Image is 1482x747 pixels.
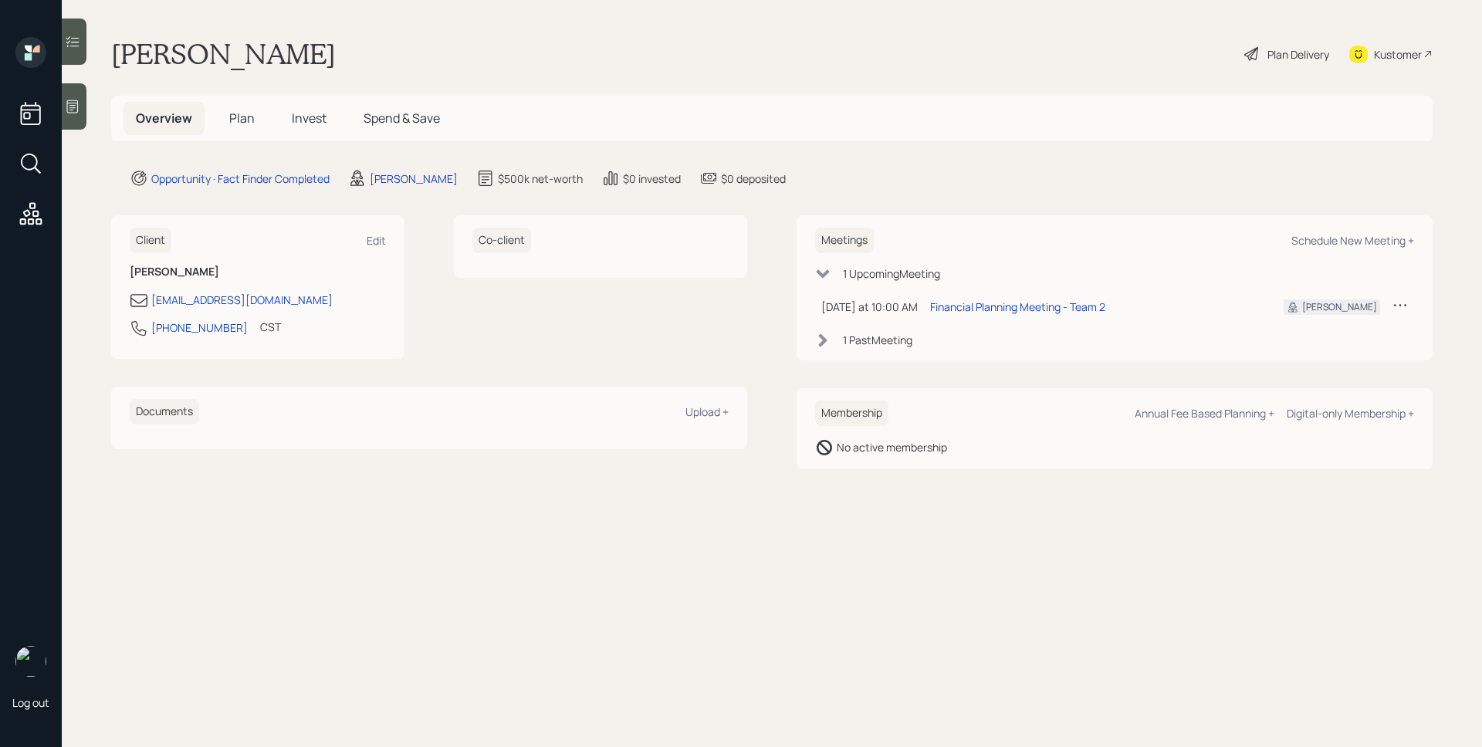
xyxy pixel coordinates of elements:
div: [EMAIL_ADDRESS][DOMAIN_NAME] [151,292,333,308]
div: $0 invested [623,171,681,187]
div: Financial Planning Meeting - Team 2 [930,299,1105,315]
div: [PHONE_NUMBER] [151,319,248,336]
h6: [PERSON_NAME] [130,265,386,279]
div: Opportunity · Fact Finder Completed [151,171,330,187]
div: Plan Delivery [1267,46,1329,63]
div: 1 Past Meeting [843,332,912,348]
h6: Documents [130,399,199,424]
div: $0 deposited [721,171,786,187]
div: [PERSON_NAME] [1302,300,1377,314]
div: Edit [367,233,386,248]
div: Kustomer [1374,46,1422,63]
div: CST [260,319,281,335]
div: [DATE] at 10:00 AM [821,299,918,315]
div: [PERSON_NAME] [370,171,458,187]
div: 1 Upcoming Meeting [843,265,940,282]
h6: Membership [815,401,888,426]
div: Log out [12,695,49,710]
span: Invest [292,110,327,127]
img: james-distasi-headshot.png [15,646,46,677]
span: Plan [229,110,255,127]
div: Annual Fee Based Planning + [1135,406,1274,421]
span: Spend & Save [364,110,440,127]
span: Overview [136,110,192,127]
div: Schedule New Meeting + [1291,233,1414,248]
h6: Co-client [472,228,531,253]
div: Digital-only Membership + [1287,406,1414,421]
h6: Meetings [815,228,874,253]
h6: Client [130,228,171,253]
div: No active membership [837,439,947,455]
div: $500k net-worth [498,171,583,187]
h1: [PERSON_NAME] [111,37,336,71]
div: Upload + [685,404,729,419]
